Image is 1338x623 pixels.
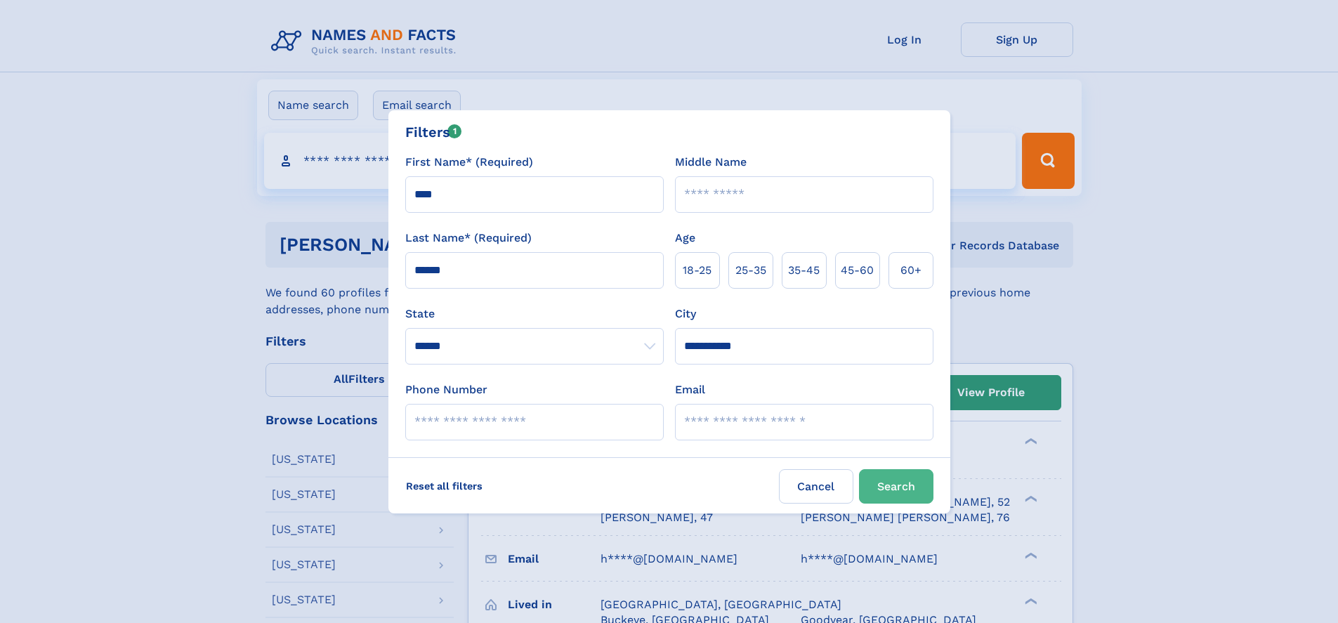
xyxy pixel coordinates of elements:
[859,469,933,504] button: Search
[405,122,462,143] div: Filters
[405,230,532,247] label: Last Name* (Required)
[788,262,820,279] span: 35‑45
[405,154,533,171] label: First Name* (Required)
[397,469,492,503] label: Reset all filters
[675,306,696,322] label: City
[675,381,705,398] label: Email
[735,262,766,279] span: 25‑35
[683,262,711,279] span: 18‑25
[405,306,664,322] label: State
[841,262,874,279] span: 45‑60
[779,469,853,504] label: Cancel
[405,381,487,398] label: Phone Number
[675,230,695,247] label: Age
[900,262,921,279] span: 60+
[675,154,747,171] label: Middle Name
